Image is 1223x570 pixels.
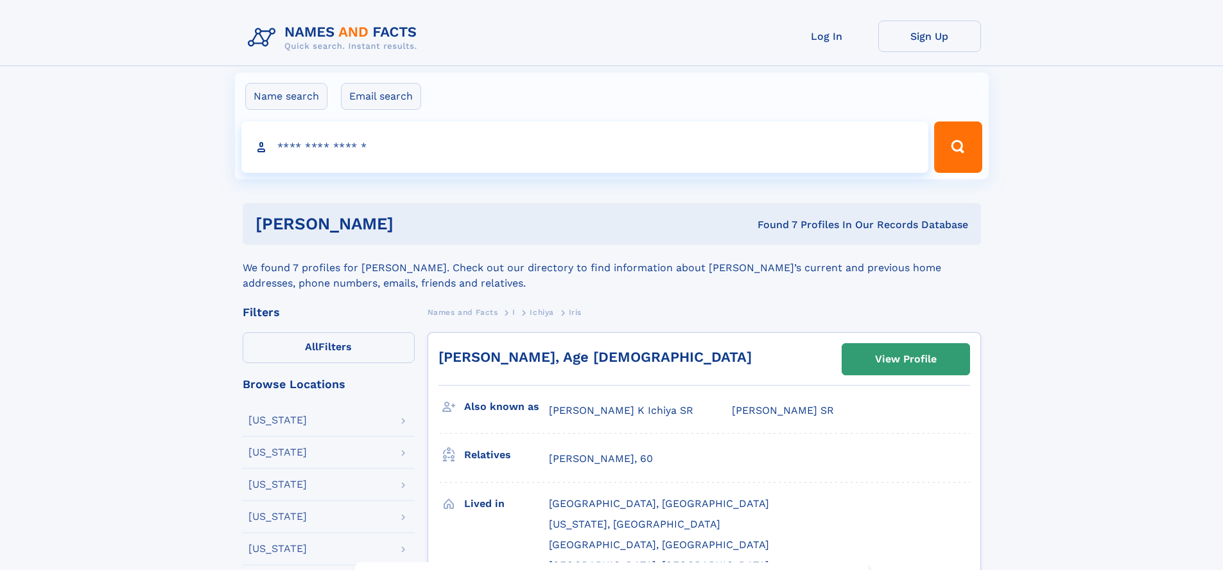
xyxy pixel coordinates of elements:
[549,539,769,551] span: [GEOGRAPHIC_DATA], [GEOGRAPHIC_DATA]
[248,544,307,554] div: [US_STATE]
[248,479,307,490] div: [US_STATE]
[248,512,307,522] div: [US_STATE]
[464,493,549,515] h3: Lived in
[878,21,981,52] a: Sign Up
[243,332,415,363] label: Filters
[248,415,307,425] div: [US_STATE]
[243,379,415,390] div: Browse Locations
[243,245,981,291] div: We found 7 profiles for [PERSON_NAME]. Check out our directory to find information about [PERSON_...
[464,444,549,466] h3: Relatives
[341,83,421,110] label: Email search
[245,83,327,110] label: Name search
[549,518,720,530] span: [US_STATE], [GEOGRAPHIC_DATA]
[549,452,653,466] a: [PERSON_NAME], 60
[549,404,693,416] span: [PERSON_NAME] K Ichiya SR
[569,308,582,317] span: Iris
[464,396,549,418] h3: Also known as
[875,344,937,374] div: View Profile
[256,216,576,232] h1: [PERSON_NAME]
[243,21,428,55] img: Logo Names and Facts
[934,121,982,173] button: Search Button
[512,308,516,317] span: I
[248,447,307,458] div: [US_STATE]
[530,304,554,320] a: Ichiya
[428,304,498,320] a: Names and Facts
[241,121,929,173] input: search input
[243,307,415,318] div: Filters
[776,21,878,52] a: Log In
[732,404,834,416] span: [PERSON_NAME] SR
[438,349,752,365] a: [PERSON_NAME], Age [DEMOGRAPHIC_DATA]
[549,497,769,510] span: [GEOGRAPHIC_DATA], [GEOGRAPHIC_DATA]
[842,344,969,375] a: View Profile
[512,304,516,320] a: I
[305,341,318,353] span: All
[575,218,968,232] div: Found 7 Profiles In Our Records Database
[530,308,554,317] span: Ichiya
